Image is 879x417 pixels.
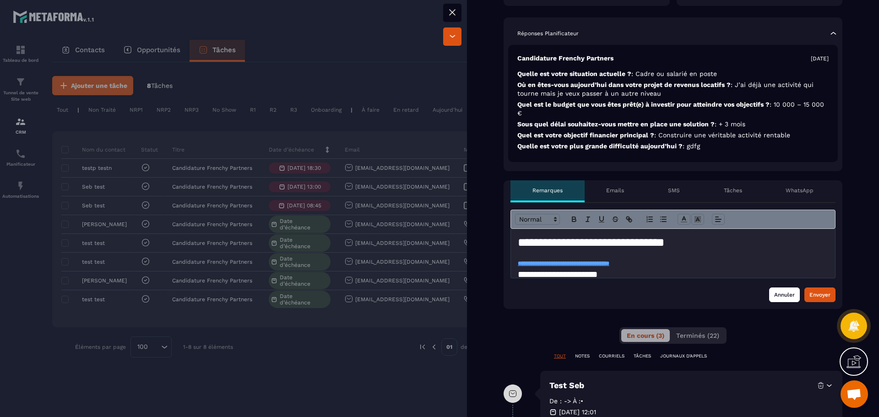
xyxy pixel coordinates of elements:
[660,353,707,359] p: JOURNAUX D'APPELS
[634,353,651,359] p: TÂCHES
[627,332,664,339] span: En cours (3)
[683,142,700,150] span: : gdfg
[671,329,725,342] button: Terminés (22)
[654,131,790,139] span: : Construire une véritable activité rentable
[517,142,829,151] p: Quelle est votre plus grande difficulté aujourd’hui ?
[786,187,814,194] p: WhatsApp
[575,353,590,359] p: NOTES
[724,187,742,194] p: Tâches
[517,81,829,98] p: Où en êtes-vous aujourd’hui dans votre projet de revenus locatifs ?
[809,290,830,299] div: Envoyer
[606,187,624,194] p: Emails
[599,353,624,359] p: COURRIELS
[517,54,613,63] p: Candidature Frenchy Partners
[841,380,868,408] div: Ouvrir le chat
[631,70,717,77] span: : Cadre ou salarié en poste
[804,287,836,302] button: Envoyer
[549,395,831,406] p: De : -> À : •
[517,70,829,78] p: Quelle est votre situation actuelle ?
[517,131,829,140] p: Quel est votre objectif financier principal ?
[811,55,829,62] p: [DATE]
[676,332,719,339] span: Terminés (22)
[517,120,829,129] p: Sous quel délai souhaitez-vous mettre en place une solution ?
[621,329,670,342] button: En cours (3)
[554,353,566,359] p: TOUT
[668,187,680,194] p: SMS
[769,287,800,302] button: Annuler
[715,120,745,128] span: : + 3 mois
[517,30,579,37] p: Réponses Planificateur
[549,380,584,391] p: test seb
[532,187,563,194] p: Remarques
[517,100,829,118] p: Quel est le budget que vous êtes prêt(e) à investir pour atteindre vos objectifs ?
